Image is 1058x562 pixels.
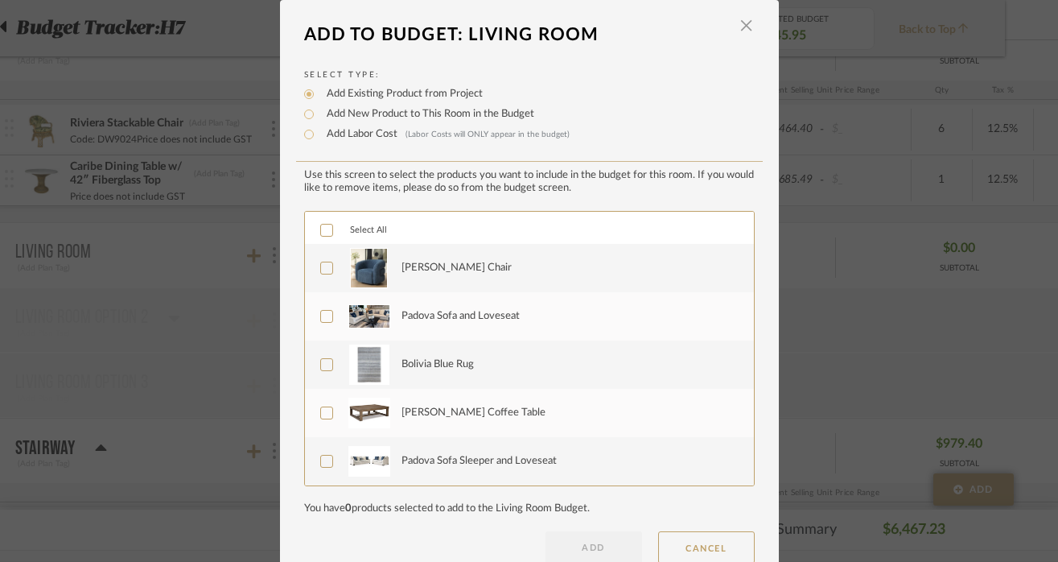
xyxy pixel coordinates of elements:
div: [PERSON_NAME] Chair [401,260,512,276]
img: 89414697-6bb5-49c4-882a-d48707f8479e_50x50.jpg [349,345,389,385]
img: cd960619-5f61-4418-a7b0-f27a55829a95_50x50.jpg [350,248,389,288]
div: Padova Sofa Sleeper and Loveseat [401,453,557,469]
label: Add Labor Cost [319,126,570,143]
span: 0 [345,503,352,514]
img: 327a7b92-ea8e-4d1d-86a0-59336bafc558_50x50.jpg [348,398,390,428]
span: Select All [350,225,387,234]
img: 8e3753d9-796b-4506-b183-58dda75e1e11_50x50.jpg [348,446,390,477]
div: [PERSON_NAME] Coffee Table [401,405,545,421]
div: Bolivia Blue Rug [401,357,474,373]
div: Padova Sofa and Loveseat [401,308,520,324]
label: Add Existing Product from Project [319,86,483,102]
div: Use this screen to select the products you want to include in the budget for this room. If you wo... [304,169,755,195]
button: Close [731,17,763,35]
span: (Labor Costs will ONLY appear in the budget) [405,130,570,138]
div: You have products selected to add to the Living Room Budget. [304,502,755,515]
div: Add To Budget: Living Room [304,17,731,52]
img: 8f06800a-7c7d-4e06-bdba-65fd005e3ec8_50x50.jpg [348,304,390,329]
label: Add New Product to This Room in the Budget [319,106,534,122]
label: Select Type: [304,69,755,81]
